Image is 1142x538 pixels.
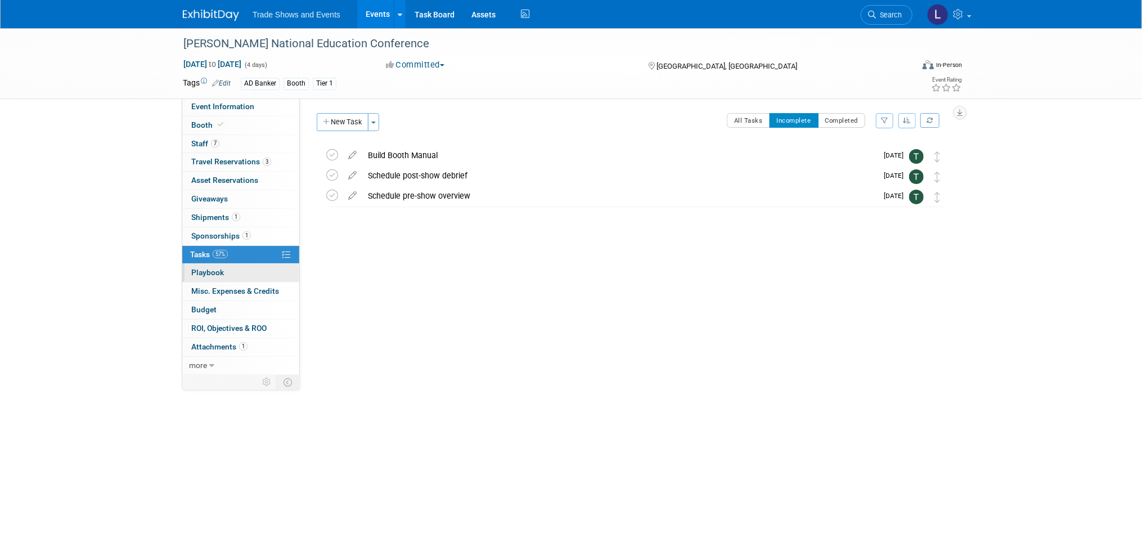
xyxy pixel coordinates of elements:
img: Tiff Wagner [909,169,924,184]
span: (4 days) [244,61,267,69]
span: [GEOGRAPHIC_DATA], [GEOGRAPHIC_DATA] [657,62,797,70]
button: Completed [818,113,866,128]
span: Shipments [191,213,240,222]
a: Misc. Expenses & Credits [182,283,299,301]
div: Build Booth Manual [362,146,877,165]
span: Asset Reservations [191,176,258,185]
a: Staff7 [182,135,299,153]
div: Tier 1 [313,78,336,89]
span: [DATE] [884,192,909,200]
img: Tiff Wagner [909,149,924,164]
a: more [182,357,299,375]
i: Booth reservation complete [218,122,223,128]
i: Move task [934,151,940,162]
button: New Task [317,113,368,131]
span: 7 [211,139,219,147]
a: edit [343,191,362,201]
button: All Tasks [727,113,770,128]
div: AD Banker [241,78,280,89]
a: Edit [212,79,231,87]
span: Travel Reservations [191,157,271,166]
span: 1 [239,342,248,351]
img: ExhibitDay [183,10,239,21]
span: Playbook [191,268,224,277]
span: Giveaways [191,194,228,203]
span: 1 [242,231,251,240]
a: Event Information [182,98,299,116]
span: ROI, Objectives & ROO [191,324,267,333]
span: Misc. Expenses & Credits [191,286,279,295]
div: Event Format [846,59,962,75]
img: Tiff Wagner [909,190,924,204]
a: Search [861,5,912,25]
a: Asset Reservations [182,172,299,190]
span: Event Information [191,102,254,111]
div: [PERSON_NAME] National Education Conference [179,34,896,54]
a: Shipments1 [182,209,299,227]
span: Search [876,11,902,19]
td: Toggle Event Tabs [277,375,300,389]
span: more [189,361,207,370]
a: Travel Reservations3 [182,153,299,171]
span: Tasks [190,250,228,259]
a: edit [343,150,362,160]
a: edit [343,171,362,181]
td: Personalize Event Tab Strip [257,375,277,389]
span: 1 [232,213,240,221]
img: Format-Inperson.png [923,60,934,69]
a: Giveaways [182,190,299,208]
span: [DATE] [DATE] [183,59,242,69]
span: [DATE] [884,151,909,159]
a: Playbook [182,264,299,282]
span: 57% [213,250,228,258]
span: Trade Shows and Events [253,10,340,19]
div: Booth [284,78,309,89]
span: [DATE] [884,172,909,180]
span: Staff [191,139,219,148]
a: Booth [182,116,299,134]
a: Sponsorships1 [182,227,299,245]
div: In-Person [936,61,962,69]
span: Sponsorships [191,231,251,240]
span: Budget [191,305,217,314]
div: Event Rating [931,77,961,83]
a: Budget [182,301,299,319]
img: Laurie Coe [927,4,948,25]
div: Schedule pre-show overview [362,186,877,205]
a: Attachments1 [182,338,299,356]
a: Refresh [920,113,939,128]
a: ROI, Objectives & ROO [182,320,299,338]
a: Tasks57% [182,246,299,264]
button: Incomplete [770,113,819,128]
div: Schedule post-show debrief [362,166,877,185]
span: to [207,60,218,69]
i: Move task [934,172,940,182]
span: 3 [263,158,271,166]
button: Committed [382,59,449,71]
span: Booth [191,120,226,129]
span: Attachments [191,342,248,351]
td: Tags [183,77,231,90]
i: Move task [934,192,940,203]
